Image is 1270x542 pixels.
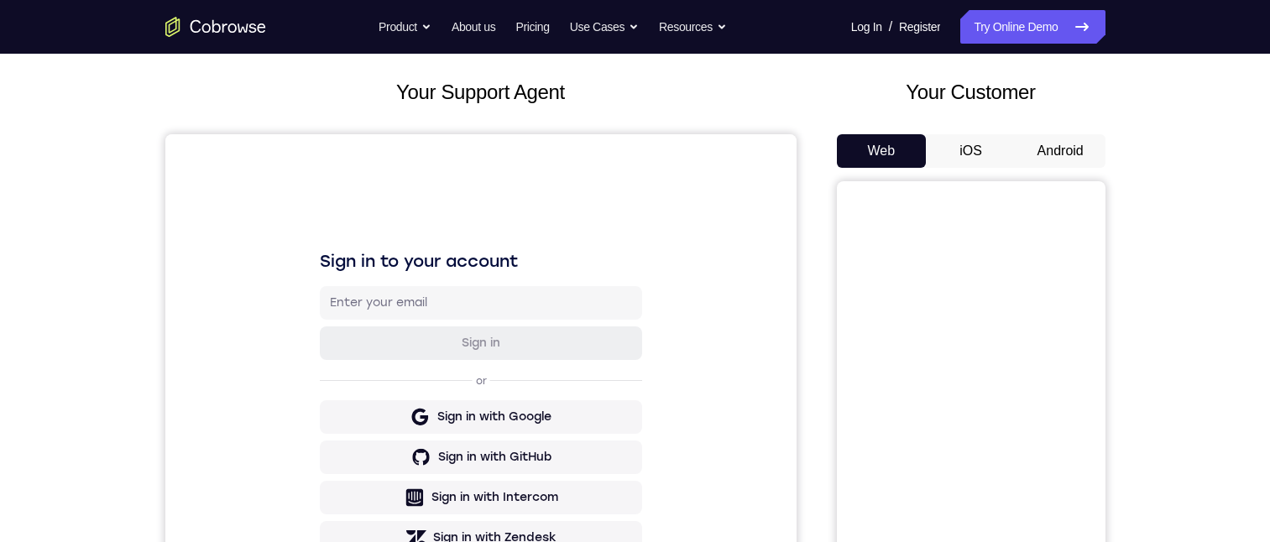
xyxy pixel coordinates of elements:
[899,10,940,44] a: Register
[165,17,266,37] a: Go to the home page
[379,10,431,44] button: Product
[284,435,403,446] a: Create a new account
[960,10,1105,44] a: Try Online Demo
[154,434,477,447] p: Don't have an account?
[851,10,882,44] a: Log In
[273,315,386,331] div: Sign in with GitHub
[154,266,477,300] button: Sign in with Google
[452,10,495,44] a: About us
[515,10,549,44] a: Pricing
[272,274,386,291] div: Sign in with Google
[154,306,477,340] button: Sign in with GitHub
[154,347,477,380] button: Sign in with Intercom
[889,17,892,37] span: /
[307,240,325,253] p: or
[659,10,727,44] button: Resources
[837,134,927,168] button: Web
[837,77,1105,107] h2: Your Customer
[1016,134,1105,168] button: Android
[268,395,391,412] div: Sign in with Zendesk
[165,77,797,107] h2: Your Support Agent
[570,10,639,44] button: Use Cases
[154,387,477,420] button: Sign in with Zendesk
[926,134,1016,168] button: iOS
[266,355,393,372] div: Sign in with Intercom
